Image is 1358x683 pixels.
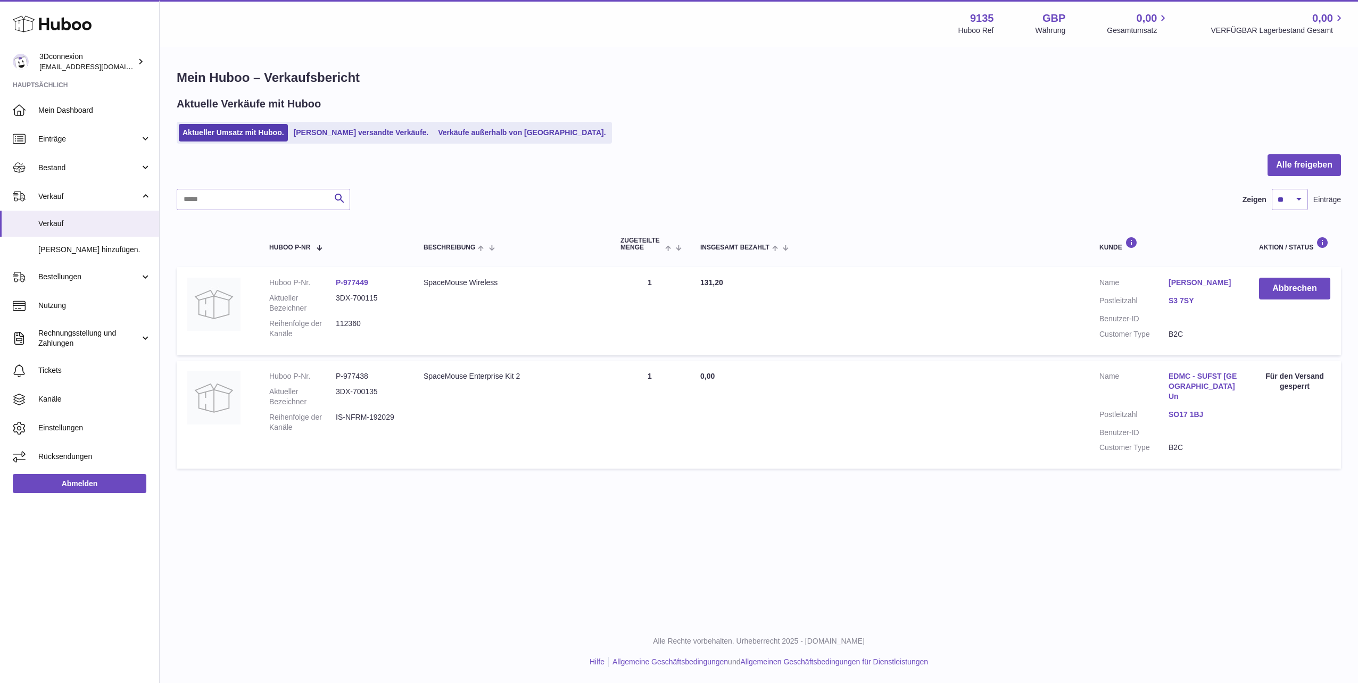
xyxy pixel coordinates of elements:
dt: Postleitzahl [1099,296,1169,309]
a: 0,00 VERFÜGBAR Lagerbestand Gesamt [1211,11,1345,36]
span: [EMAIL_ADDRESS][DOMAIN_NAME] [39,62,156,71]
a: S3 7SY [1169,296,1238,306]
span: 0,00 [700,372,715,380]
span: Nutzung [38,301,151,311]
a: [PERSON_NAME] versandte Verkäufe. [290,124,433,141]
dt: Reihenfolge der Kanäle [269,412,336,432]
h2: Aktuelle Verkäufe mit Huboo [177,97,321,111]
dt: Aktueller Bezeichner [269,293,336,313]
span: 0,00 [1137,11,1157,26]
a: EDMC - SUFST [GEOGRAPHIC_DATA] Un [1169,371,1238,402]
span: Gesamtumsatz [1107,26,1169,36]
dd: 3DX-700115 [336,293,402,313]
dt: Postleitzahl [1099,410,1169,422]
span: Einträge [1313,195,1341,205]
span: VERFÜGBAR Lagerbestand Gesamt [1211,26,1345,36]
dt: Customer Type [1099,329,1169,339]
dt: Name [1099,371,1169,404]
div: Aktion / Status [1259,237,1330,251]
div: 3Dconnexion [39,52,135,72]
span: Huboo P-Nr [269,244,310,251]
td: 1 [610,361,690,469]
span: Einträge [38,134,140,144]
dt: Benutzer-ID [1099,314,1169,324]
img: order_eu@3dconnexion.com [13,54,29,70]
span: Bestellungen [38,272,140,282]
dt: Huboo P-Nr. [269,371,336,381]
span: Rechnungsstellung und Zahlungen [38,328,140,348]
a: Allgemeinen Geschäftsbedingungen für Dienstleistungen [740,657,928,666]
dt: Name [1099,278,1169,290]
dd: B2C [1169,443,1238,453]
a: SO17 1BJ [1169,410,1238,420]
a: Allgemeine Geschäftsbedingungen [612,657,728,666]
a: Verkäufe außerhalb von [GEOGRAPHIC_DATA]. [434,124,609,141]
a: [PERSON_NAME] [1169,278,1238,288]
span: Rücksendungen [38,452,151,462]
li: und [609,657,928,667]
label: Zeigen [1243,195,1266,205]
dt: Aktueller Bezeichner [269,387,336,407]
dd: IS-NFRM-192029 [336,412,402,432]
span: Kanäle [38,394,151,404]
dd: 3DX-700135 [336,387,402,407]
span: Verkauf [38,191,140,202]
strong: GBP [1042,11,1065,26]
span: Insgesamt bezahlt [700,244,769,251]
div: Huboo Ref [958,26,994,36]
dt: Benutzer-ID [1099,428,1169,438]
span: Beschreibung [424,244,475,251]
button: Abbrechen [1259,278,1330,299]
img: no-photo.jpg [187,278,241,331]
dd: 112360 [336,319,402,339]
span: Mein Dashboard [38,105,151,115]
dd: B2C [1169,329,1238,339]
a: Abmelden [13,474,146,493]
span: [PERSON_NAME] hinzufügen. [38,245,151,255]
span: 0,00 [1312,11,1333,26]
div: Für den Versand gesperrt [1259,371,1330,392]
a: P-977449 [336,278,368,287]
h1: Mein Huboo – Verkaufsbericht [177,69,1341,86]
img: no-photo.jpg [187,371,241,424]
dd: P-977438 [336,371,402,381]
dt: Customer Type [1099,443,1169,453]
button: Alle freigeben [1268,154,1341,176]
a: Aktueller Umsatz mit Huboo. [179,124,288,141]
div: Währung [1036,26,1066,36]
a: 0,00 Gesamtumsatz [1107,11,1169,36]
span: Einstellungen [38,423,151,433]
span: Verkauf [38,219,151,229]
span: ZUGETEILTE Menge [620,237,663,251]
dt: Reihenfolge der Kanäle [269,319,336,339]
span: 131,20 [700,278,723,287]
a: Hilfe [590,657,605,666]
dt: Huboo P-Nr. [269,278,336,288]
div: Kunde [1099,237,1238,251]
td: 1 [610,267,690,355]
div: SpaceMouse Enterprise Kit 2 [424,371,599,381]
span: Tickets [38,365,151,376]
span: Bestand [38,163,140,173]
strong: 9135 [970,11,994,26]
p: Alle Rechte vorbehalten. Urheberrecht 2025 - [DOMAIN_NAME] [168,636,1349,646]
div: SpaceMouse Wireless [424,278,599,288]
